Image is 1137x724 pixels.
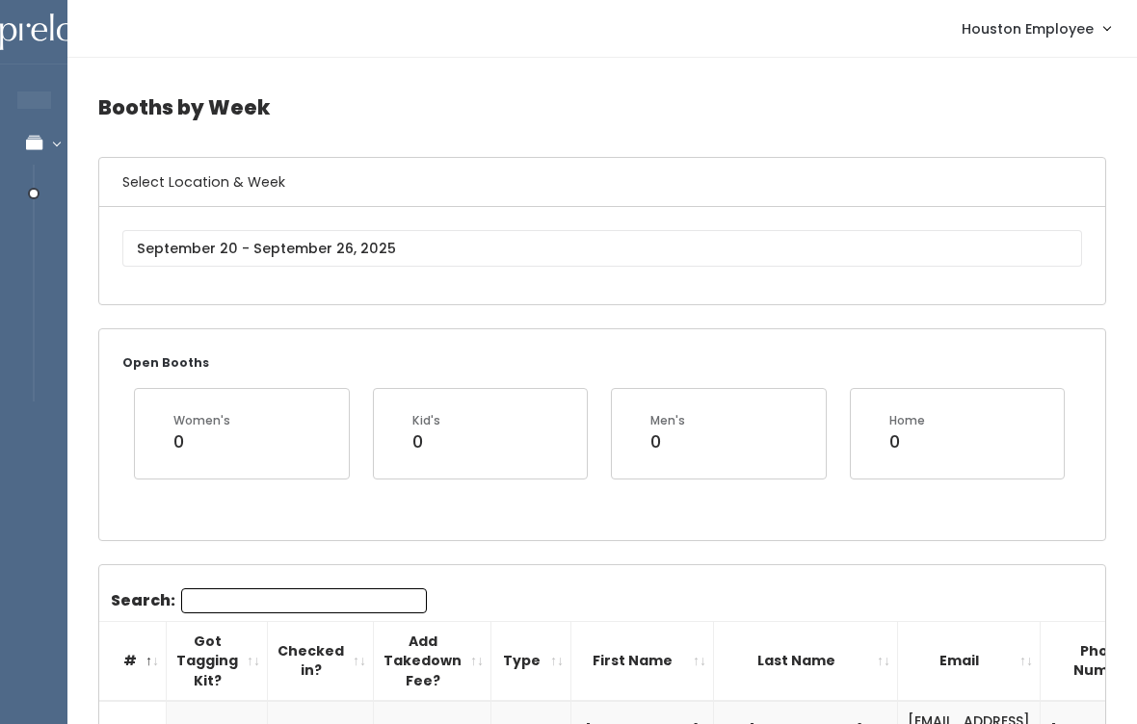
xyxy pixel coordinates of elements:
[181,588,427,613] input: Search:
[412,412,440,429] div: Kid's
[167,621,268,701] th: Got Tagging Kit?: activate to sort column ascending
[374,621,491,701] th: Add Takedown Fee?: activate to sort column ascending
[98,81,1106,134] h4: Booths by Week
[122,354,209,371] small: Open Booths
[571,621,714,701] th: First Name: activate to sort column ascending
[491,621,571,701] th: Type: activate to sort column ascending
[650,412,685,429] div: Men's
[898,621,1041,701] th: Email: activate to sort column ascending
[99,158,1105,207] h6: Select Location & Week
[122,230,1082,267] input: September 20 - September 26, 2025
[650,429,685,454] div: 0
[942,8,1129,49] a: Houston Employee
[889,412,925,429] div: Home
[173,429,230,454] div: 0
[99,621,167,701] th: #: activate to sort column descending
[962,18,1094,39] span: Houston Employee
[111,588,427,613] label: Search:
[889,429,925,454] div: 0
[714,621,898,701] th: Last Name: activate to sort column ascending
[173,412,230,429] div: Women's
[268,621,374,701] th: Checked in?: activate to sort column ascending
[412,429,440,454] div: 0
